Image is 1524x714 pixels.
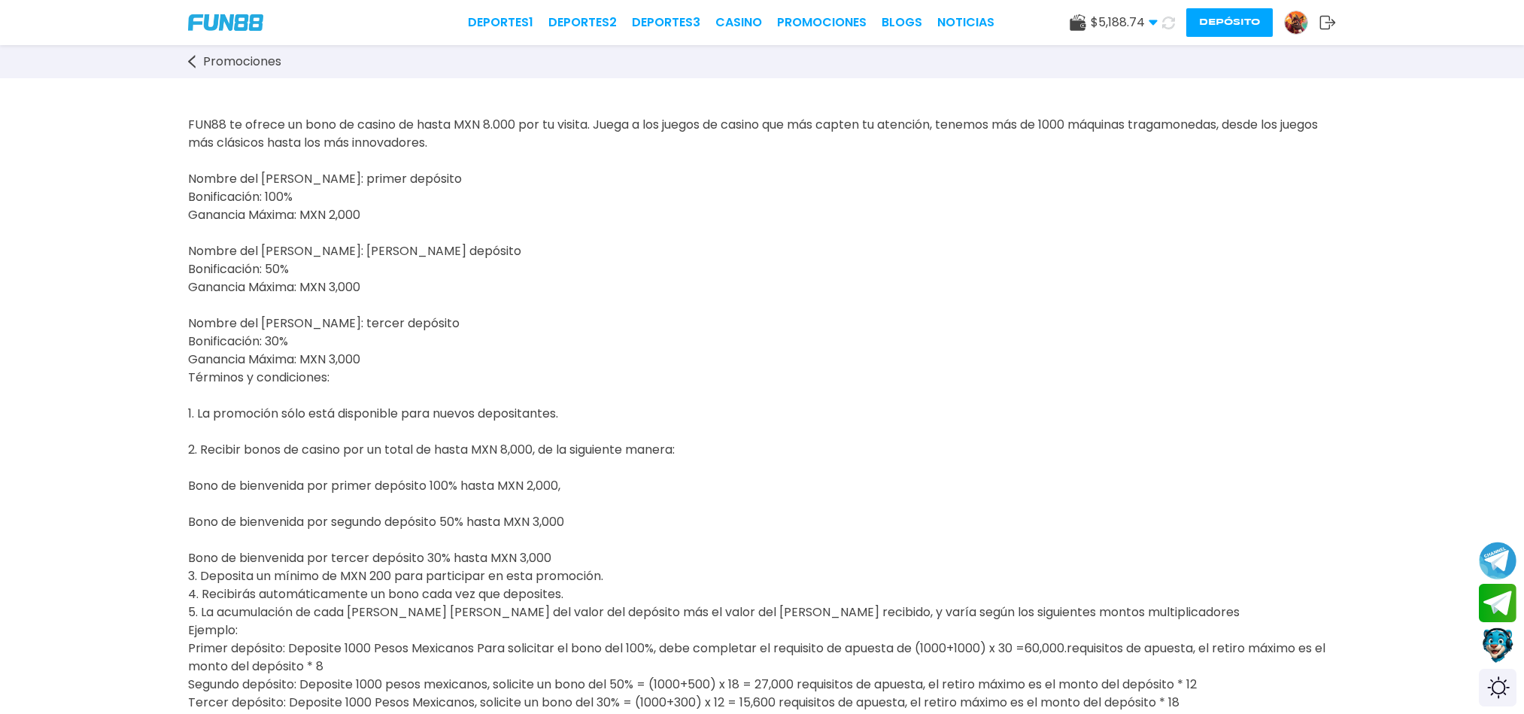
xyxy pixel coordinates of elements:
[1285,11,1307,34] img: Avatar
[203,53,281,71] span: Promociones
[777,14,867,32] a: Promociones
[1479,669,1516,706] div: Switch theme
[468,14,533,32] a: Deportes1
[1186,8,1273,37] button: Depósito
[1479,626,1516,665] button: Contact customer service
[1284,11,1319,35] a: Avatar
[1479,541,1516,580] button: Join telegram channel
[632,14,700,32] a: Deportes3
[188,53,296,71] a: Promociones
[882,14,922,32] a: BLOGS
[1479,584,1516,623] button: Join telegram
[937,14,994,32] a: NOTICIAS
[715,14,762,32] a: CASINO
[548,14,617,32] a: Deportes2
[188,14,263,31] img: Company Logo
[1091,14,1158,32] span: $ 5,188.74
